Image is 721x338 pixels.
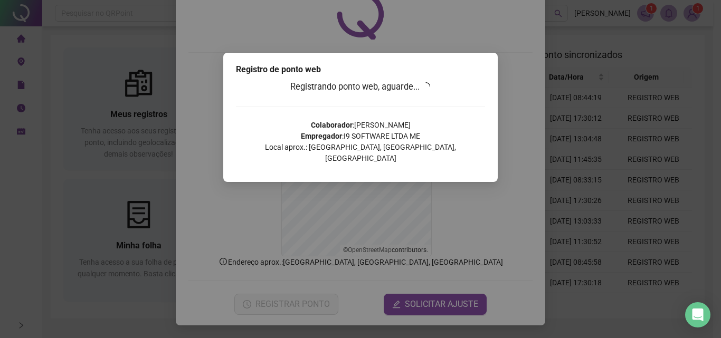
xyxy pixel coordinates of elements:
div: Open Intercom Messenger [685,302,710,327]
h3: Registrando ponto web, aguarde... [236,80,485,94]
strong: Colaborador [311,121,353,129]
span: loading [421,82,431,91]
strong: Empregador [301,132,342,140]
div: Registro de ponto web [236,63,485,76]
p: : [PERSON_NAME] : I9 SOFTWARE LTDA ME Local aprox.: [GEOGRAPHIC_DATA], [GEOGRAPHIC_DATA], [GEOGRA... [236,120,485,164]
